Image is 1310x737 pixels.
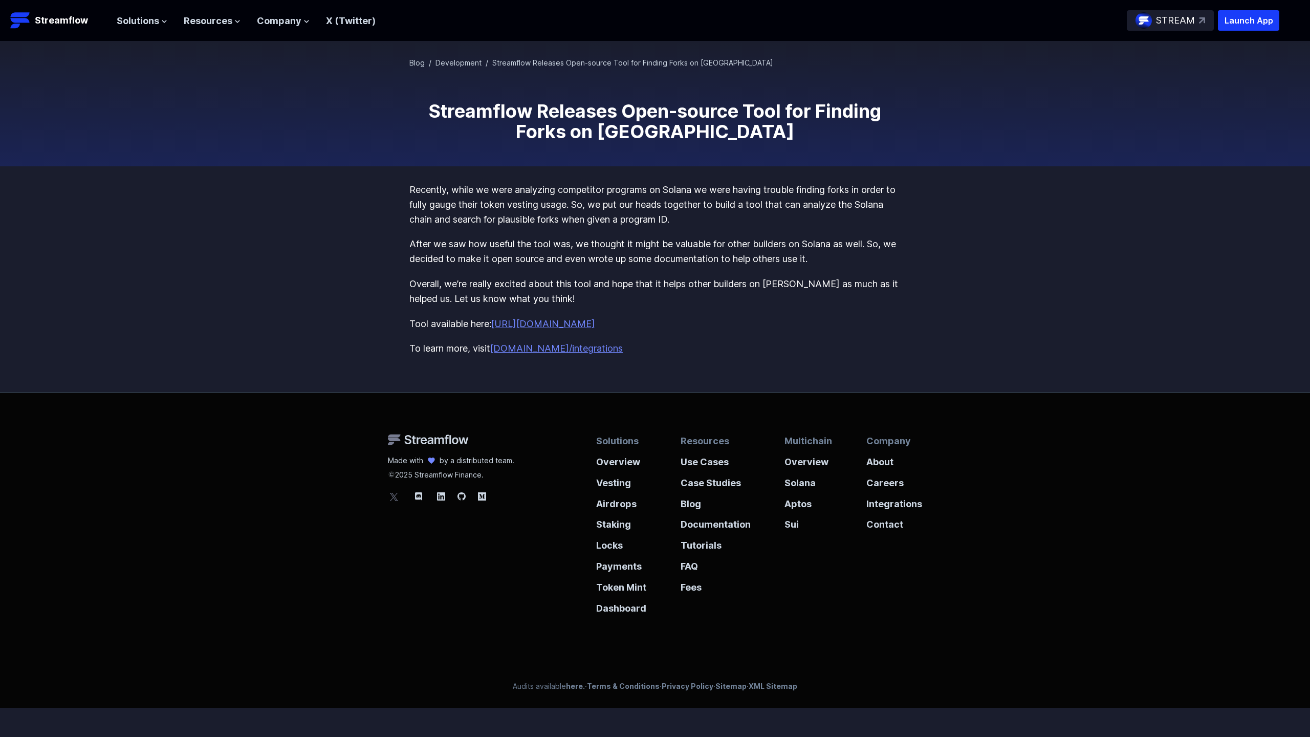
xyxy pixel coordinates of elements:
a: Tutorials [681,532,751,553]
a: Terms & Conditions [587,682,660,690]
span: / [486,58,488,67]
span: Solutions [117,14,159,29]
a: Privacy Policy [662,682,713,690]
button: Solutions [117,14,167,29]
a: [URL][DOMAIN_NAME] [491,318,595,329]
a: Aptos [784,491,832,512]
a: Overview [596,449,646,470]
p: After we saw how useful the tool was, we thought it might be valuable for other builders on Solan... [409,237,901,267]
img: streamflow-logo-circle.png [1136,12,1152,29]
a: Blog [409,58,425,67]
p: Recently, while we were analyzing competitor programs on Solana we were having trouble finding fo... [409,183,901,227]
p: Company [866,434,922,449]
a: Payments [596,553,646,574]
img: Streamflow Logo [388,434,469,445]
p: Solutions [596,434,646,449]
a: Integrations [866,491,922,512]
a: Solana [784,470,832,491]
a: Careers [866,470,922,491]
a: Dashboard [596,595,646,616]
p: Streamflow [35,13,88,28]
a: Documentation [681,511,751,532]
a: Streamflow [10,10,106,31]
a: Fees [681,574,751,595]
a: here. [566,682,585,690]
img: Streamflow Logo [10,10,31,31]
span: Company [257,14,301,29]
p: To learn more, visit [409,341,901,356]
p: Tool available here: [409,317,901,332]
a: [DOMAIN_NAME]/integrations [490,343,623,354]
a: Blog [681,491,751,512]
img: top-right-arrow.svg [1199,17,1205,24]
a: Use Cases [681,449,751,470]
a: STREAM [1127,10,1214,31]
p: Overall, we’re really excited about this tool and hope that it helps other builders on [PERSON_NA... [409,277,901,307]
button: Resources [184,14,241,29]
p: Made with [388,456,423,466]
button: Launch App [1218,10,1279,31]
p: Multichain [784,434,832,449]
a: Vesting [596,470,646,491]
a: XML Sitemap [749,682,797,690]
a: About [866,449,922,470]
a: Staking [596,511,646,532]
span: / [429,58,431,67]
button: Company [257,14,310,29]
p: 2025 Streamflow Finance. [388,466,514,480]
a: Sitemap [715,682,747,690]
h1: Streamflow Releases Open-source Tool for Finding Forks on [GEOGRAPHIC_DATA] [409,101,901,142]
a: FAQ [681,553,751,574]
span: Resources [184,14,232,29]
a: Airdrops [596,491,646,512]
a: Case Studies [681,470,751,491]
p: by a distributed team. [440,456,514,466]
a: Overview [784,449,832,470]
a: Development [435,58,482,67]
a: Contact [866,511,922,532]
a: Token Mint [596,574,646,595]
a: Sui [784,511,832,532]
span: Streamflow Releases Open-source Tool for Finding Forks on [GEOGRAPHIC_DATA] [492,58,773,67]
a: X (Twitter) [326,15,376,26]
p: Resources [681,434,751,449]
p: Audits available · · · · [513,681,797,691]
p: STREAM [1156,13,1195,28]
a: Locks [596,532,646,553]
